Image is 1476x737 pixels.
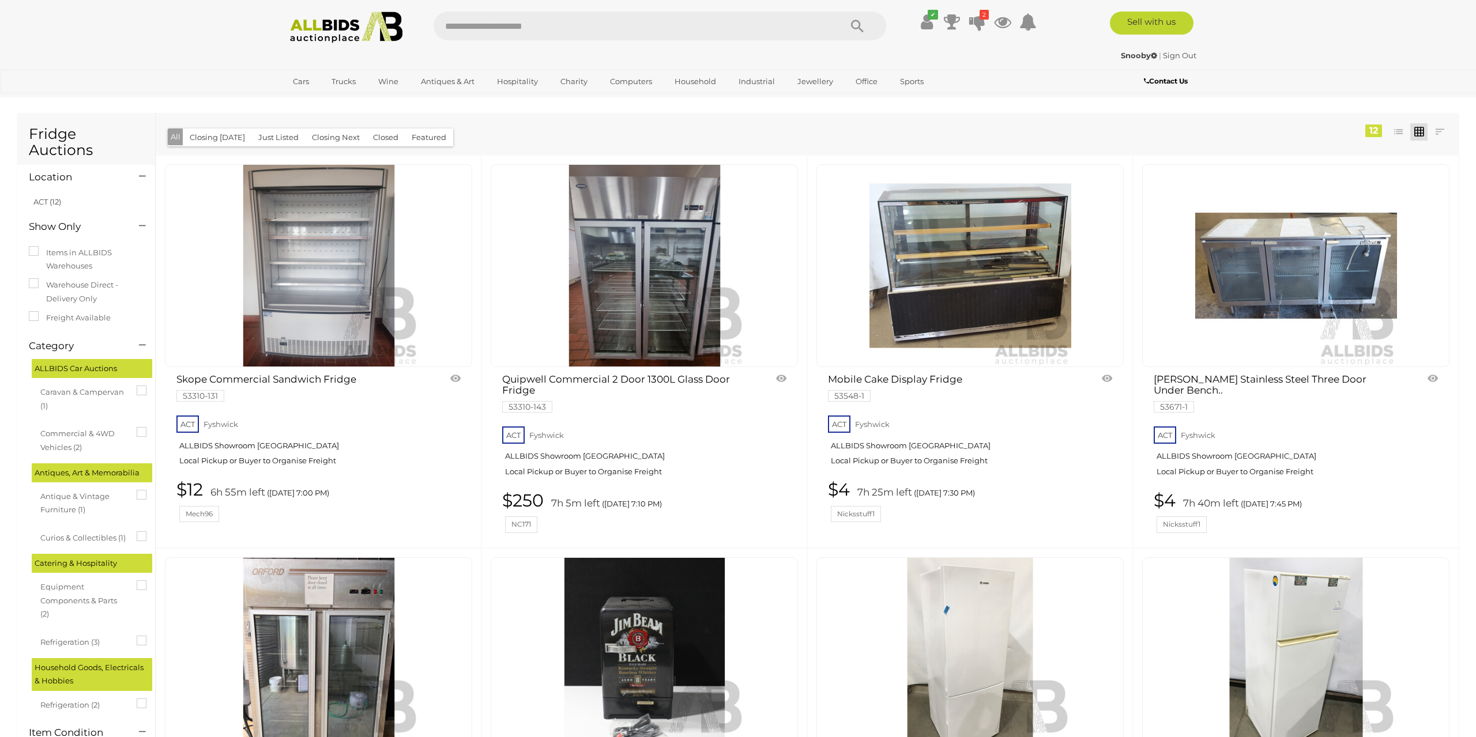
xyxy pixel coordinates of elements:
[553,72,595,91] a: Charity
[371,72,406,91] a: Wine
[29,278,144,305] label: Warehouse Direct - Delivery Only
[1154,491,1441,533] a: $4 7h 40m left ([DATE] 7:45 PM) Nicksstuff1
[29,341,122,352] h4: Category
[284,12,409,43] img: Allbids.com.au
[731,72,782,91] a: Industrial
[544,165,745,366] img: Quipwell Commercial 2 Door 1300L Glass Door Fridge
[1144,75,1191,88] a: Contact Us
[1365,124,1382,137] div: 12
[40,487,127,517] span: Antique & Vintage Furniture (1)
[285,91,382,110] a: [GEOGRAPHIC_DATA]
[40,633,127,649] span: Refrigeration (3)
[816,164,1124,367] a: Mobile Cake Display Fridge
[413,72,482,91] a: Antiques & Art
[29,311,111,324] label: Freight Available
[32,463,152,482] div: Antiques, Art & Memorabilia
[1121,51,1159,60] a: Snooby
[502,374,742,411] a: Quipwell Commercial 2 Door 1300L Glass Door Fridge 53310-143
[1144,77,1188,85] b: Contact Us
[32,658,152,691] div: Household Goods, Electricals & Hobbies
[491,164,798,367] a: Quipwell Commercial 2 Door 1300L Glass Door Fridge
[218,165,420,366] img: Skope Commercial Sandwich Fridge
[29,172,122,183] h4: Location
[40,696,127,712] span: Refrigeration (2)
[285,72,317,91] a: Cars
[40,383,127,413] span: Caravan & Campervan (1)
[502,491,789,533] a: $250 7h 5m left ([DATE] 7:10 PM) NC171
[183,128,252,146] button: Closing [DATE]
[32,554,152,573] div: Catering & Hospitality
[603,72,660,91] a: Computers
[29,126,144,158] h1: Fridge Auctions
[324,72,363,91] a: Trucks
[1163,51,1196,60] a: Sign Out
[980,10,989,20] i: 2
[1121,51,1157,60] strong: Snooby
[251,128,306,146] button: Just Listed
[869,165,1071,366] img: Mobile Cake Display Fridge
[828,374,1068,400] a: Mobile Cake Display Fridge 53548-1
[893,72,931,91] a: Sports
[29,246,144,273] label: Items in ALLBIDS Warehouses
[168,128,183,145] button: All
[176,412,464,474] a: ACT Fyshwick ALLBIDS Showroom [GEOGRAPHIC_DATA] Local Pickup or Buyer to Organise Freight
[502,423,789,485] a: ACT Fyshwick ALLBIDS Showroom [GEOGRAPHIC_DATA] Local Pickup or Buyer to Organise Freight
[1142,164,1449,367] a: Williams Stainless Steel Three Door Under Bench Fridge
[165,164,472,367] a: Skope Commercial Sandwich Fridge
[40,577,127,621] span: Equipment Components & Parts (2)
[305,128,367,146] button: Closing Next
[828,480,1115,522] a: $4 7h 25m left ([DATE] 7:30 PM) Nicksstuff1
[928,10,938,20] i: ✔
[918,12,935,32] a: ✔
[1110,12,1193,35] a: Sell with us
[1159,51,1161,60] span: |
[1154,374,1394,411] a: [PERSON_NAME] Stainless Steel Three Door Under Bench.. 53671-1
[790,72,841,91] a: Jewellery
[366,128,405,146] button: Closed
[176,374,416,400] a: Skope Commercial Sandwich Fridge 53310-131
[29,221,122,232] h4: Show Only
[40,528,127,545] span: Curios & Collectibles (1)
[1195,165,1397,366] img: Williams Stainless Steel Three Door Under Bench Fridge
[490,72,545,91] a: Hospitality
[828,412,1115,474] a: ACT Fyshwick ALLBIDS Showroom [GEOGRAPHIC_DATA] Local Pickup or Buyer to Organise Freight
[32,359,152,378] div: ALLBIDS Car Auctions
[667,72,724,91] a: Household
[40,424,127,454] span: Commercial & 4WD Vehicles (2)
[176,480,464,522] a: $12 6h 55m left ([DATE] 7:00 PM) Mech96
[969,12,986,32] a: 2
[33,197,61,206] a: ACT (12)
[405,128,453,146] button: Featured
[829,12,886,40] button: Search
[1154,423,1441,485] a: ACT Fyshwick ALLBIDS Showroom [GEOGRAPHIC_DATA] Local Pickup or Buyer to Organise Freight
[848,72,885,91] a: Office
